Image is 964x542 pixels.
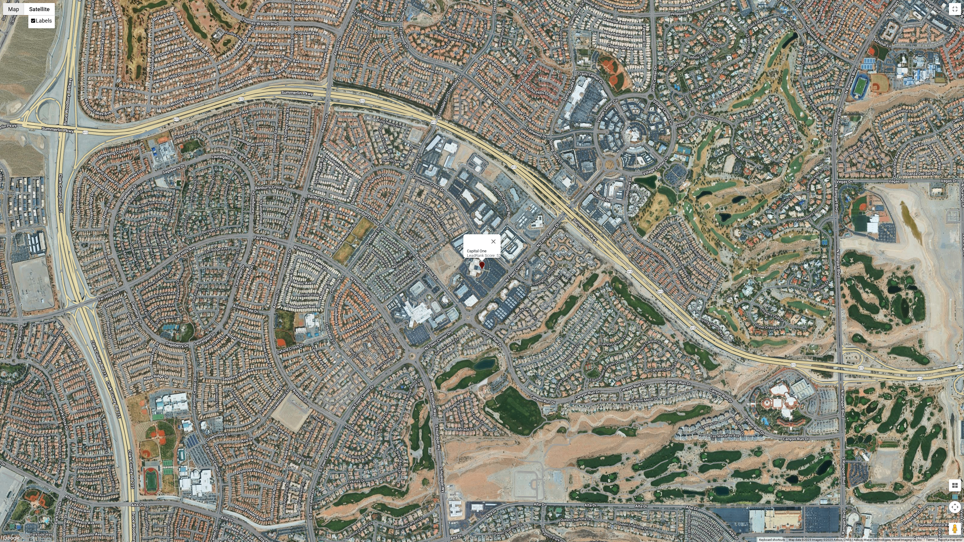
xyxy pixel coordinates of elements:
[467,249,487,253] b: Capital One
[789,538,922,541] span: Map data ©2025 Imagery ©2025 Airbus, CNES / Airbus, Maxar Technologies, Vexcel Imaging US, Inc.
[949,479,961,491] button: Tilt map
[479,261,485,271] div: Capital One
[486,234,501,249] button: Close
[467,249,501,258] div: LeadRank Score: 52
[926,538,934,541] a: Terms
[949,523,961,535] button: Drag Pegman onto the map to open Street View
[949,501,961,513] button: Map camera controls
[938,538,962,541] a: Report a map error
[759,538,785,542] button: Keyboard shortcuts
